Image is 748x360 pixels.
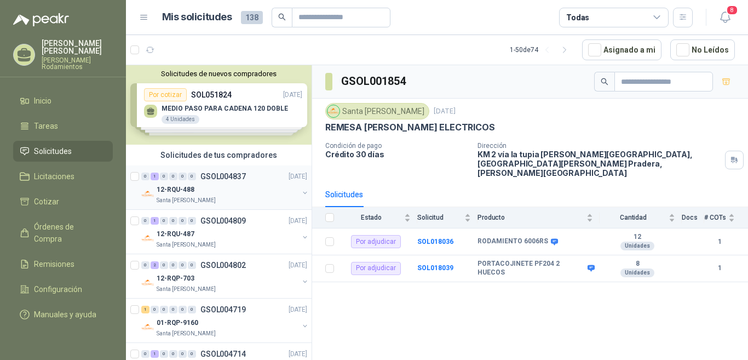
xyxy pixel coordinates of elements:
p: Santa [PERSON_NAME] [157,241,216,249]
div: 0 [179,306,187,313]
b: 12 [600,233,675,242]
div: 0 [141,217,149,225]
img: Company Logo [141,276,154,289]
p: 12-RQU-487 [157,229,194,239]
b: SOL018036 [417,238,453,245]
div: 0 [188,173,196,180]
div: Solicitudes de nuevos compradoresPor cotizarSOL051824[DATE] MEDIO PASO PARA CADENA 120 DOBLE4 Uni... [126,65,312,145]
th: Estado [341,207,417,228]
span: Solicitudes [34,145,72,157]
img: Logo peakr [13,13,69,26]
a: Tareas [13,116,113,136]
span: Manuales y ayuda [34,308,96,321]
span: search [601,78,608,85]
p: Condición de pago [325,142,469,150]
div: 0 [160,261,168,269]
div: Por adjudicar [351,262,401,275]
p: [DATE] [289,349,307,359]
div: Unidades [620,242,654,250]
a: Órdenes de Compra [13,216,113,249]
button: Asignado a mi [582,39,661,60]
div: 0 [141,261,149,269]
span: Configuración [34,283,82,295]
th: Docs [682,207,704,228]
p: [DATE] [289,305,307,315]
p: 01-RQP-9160 [157,318,198,328]
th: Solicitud [417,207,477,228]
div: 0 [169,173,177,180]
p: GSOL004714 [200,350,246,358]
span: Licitaciones [34,170,74,182]
p: REMESA [PERSON_NAME] ELECTRICOS [325,122,494,133]
img: Company Logo [327,105,340,117]
th: Cantidad [600,207,682,228]
p: Santa [PERSON_NAME] [157,196,216,205]
a: Solicitudes [13,141,113,162]
h1: Mis solicitudes [162,9,232,25]
span: Solicitud [417,214,462,221]
p: GSOL004837 [200,173,246,180]
div: 0 [169,217,177,225]
a: Cotizar [13,191,113,212]
div: 1 - 50 de 74 [510,41,573,59]
img: Company Logo [141,321,154,334]
div: 0 [160,350,168,358]
div: 0 [179,217,187,225]
button: 8 [715,8,735,27]
th: # COTs [704,207,748,228]
p: Santa [PERSON_NAME] [157,329,216,338]
span: 138 [241,11,263,24]
span: Tareas [34,120,58,132]
div: 0 [188,261,196,269]
div: 0 [169,306,177,313]
b: PORTACOJINETE PF204 2 HUECOS [477,260,585,277]
th: Producto [477,207,600,228]
a: Remisiones [13,254,113,275]
p: GSOL004802 [200,261,246,269]
p: [DATE] [289,216,307,226]
div: 0 [141,350,149,358]
p: [PERSON_NAME] Rodamientos [42,57,113,70]
div: 0 [169,261,177,269]
div: 1 [151,350,159,358]
a: Inicio [13,90,113,111]
span: Cantidad [600,214,666,221]
div: Solicitudes de tus compradores [126,145,312,165]
b: RODAMIENTO 6006RS [477,237,548,246]
div: 1 [151,173,159,180]
p: Dirección [477,142,721,150]
span: # COTs [704,214,726,221]
button: Solicitudes de nuevos compradores [130,70,307,78]
h3: GSOL001854 [341,73,407,90]
p: Santa [PERSON_NAME] [157,285,216,294]
div: 0 [179,261,187,269]
b: 8 [600,260,675,268]
p: [DATE] [289,260,307,271]
p: GSOL004809 [200,217,246,225]
b: 1 [704,263,735,273]
div: 0 [188,306,196,313]
div: 0 [188,217,196,225]
span: Estado [341,214,402,221]
img: Company Logo [141,187,154,201]
div: Unidades [620,268,654,277]
div: 0 [160,173,168,180]
p: Crédito 30 días [325,150,469,159]
span: Órdenes de Compra [34,221,102,245]
a: SOL018039 [417,264,453,272]
p: [DATE] [289,172,307,182]
button: No Leídos [670,39,735,60]
div: 0 [169,350,177,358]
b: 1 [704,237,735,247]
p: 12-RQP-703 [157,273,194,284]
div: 0 [160,306,168,313]
div: 0 [179,173,187,180]
span: search [278,13,286,21]
span: Cotizar [34,196,59,208]
p: GSOL004719 [200,306,246,313]
p: KM 2 vía la tupia [PERSON_NAME][GEOGRAPHIC_DATA], [GEOGRAPHIC_DATA][PERSON_NAME] Pradera , [PERSO... [477,150,721,178]
p: 12-RQU-488 [157,185,194,195]
p: [PERSON_NAME] [PERSON_NAME] [42,39,113,55]
span: Remisiones [34,258,74,270]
